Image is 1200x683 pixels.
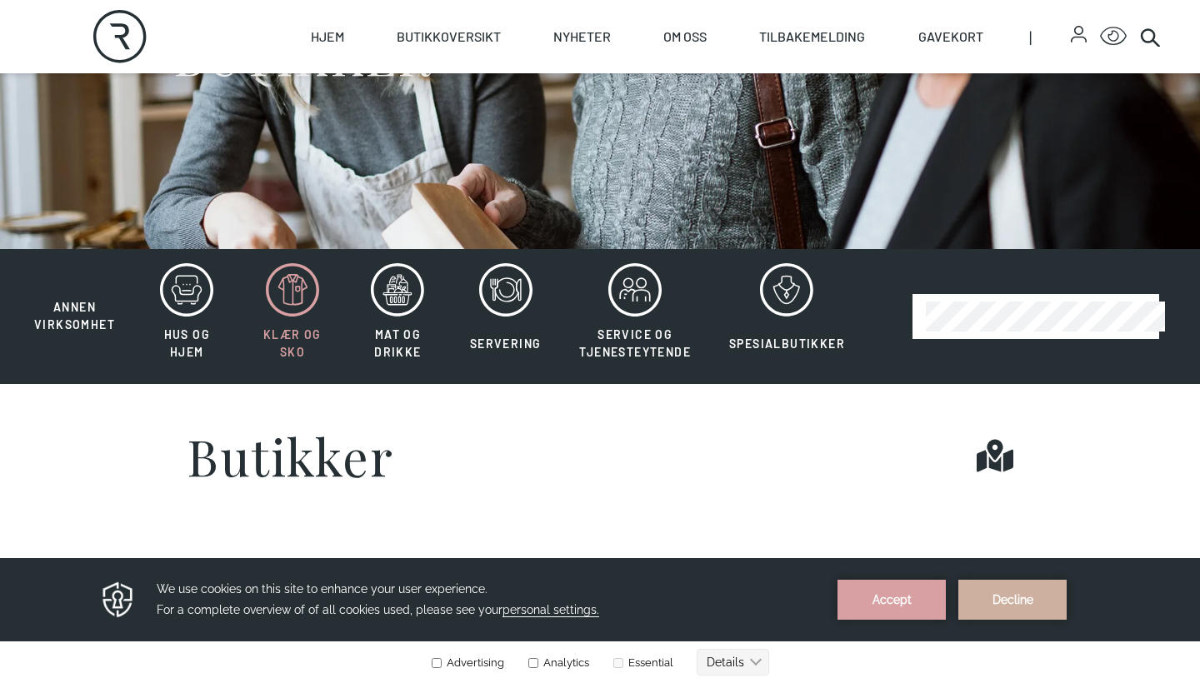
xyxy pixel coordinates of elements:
span: Hus og hjem [164,327,210,359]
input: Analytics [528,102,538,112]
span: Service og tjenesteytende [579,327,691,359]
button: Klær og sko [242,262,344,371]
button: Spesialbutikker [712,262,862,371]
span: Spesialbutikker [729,337,845,351]
button: Details [697,93,769,120]
button: Service og tjenesteytende [562,262,708,371]
label: Advertising [431,101,504,113]
h1: BUTIKKER [173,24,431,87]
button: Hus og hjem [136,262,238,371]
h1: Butikker [187,431,393,481]
button: Mat og drikke [347,262,449,371]
span: Klær og sko [263,327,322,359]
button: Accept [837,24,946,64]
button: Decline [958,24,1067,64]
span: Mat og drikke [374,327,421,359]
text: Details [707,100,744,113]
button: Servering [452,262,559,371]
button: Annen virksomhet [17,262,132,334]
label: Analytics [525,101,589,113]
h3: We use cookies on this site to enhance your user experience. For a complete overview of of all co... [157,23,817,65]
label: Essential [610,101,673,113]
span: Servering [470,337,542,351]
img: Privacy reminder [100,24,136,64]
button: Open Accessibility Menu [1100,23,1127,50]
span: personal settings. [502,47,599,62]
span: Annen virksomhet [34,300,115,332]
input: Essential [613,102,623,112]
input: Advertising [432,102,442,112]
